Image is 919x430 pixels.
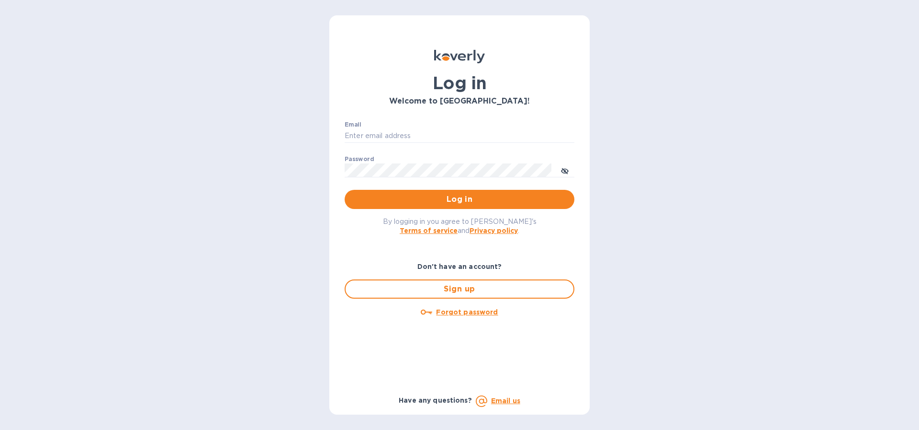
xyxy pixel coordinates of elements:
h3: Welcome to [GEOGRAPHIC_DATA]! [345,97,574,106]
h1: Log in [345,73,574,93]
img: Koverly [434,50,485,63]
button: Sign up [345,279,574,299]
a: Email us [491,397,520,405]
b: Have any questions? [399,396,472,404]
span: Log in [352,194,567,205]
a: Privacy policy [470,227,518,234]
a: Terms of service [400,227,458,234]
input: Enter email address [345,129,574,143]
u: Forgot password [436,308,498,316]
button: Log in [345,190,574,209]
label: Email [345,122,361,128]
b: Don't have an account? [417,263,502,270]
span: Sign up [353,283,566,295]
span: By logging in you agree to [PERSON_NAME]'s and . [383,218,537,234]
button: toggle password visibility [555,161,574,180]
label: Password [345,156,374,162]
